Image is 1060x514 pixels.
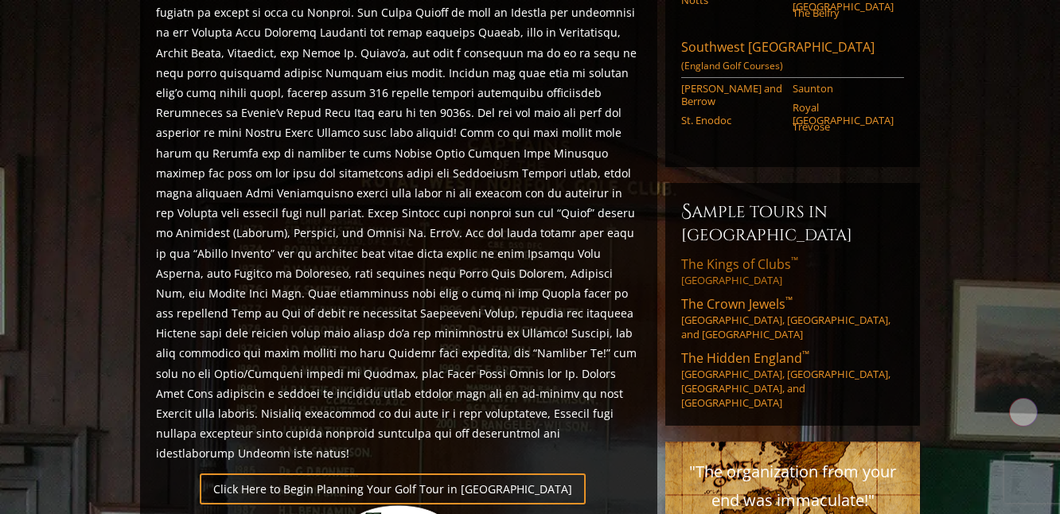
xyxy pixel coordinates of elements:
[681,349,904,410] a: The Hidden England™[GEOGRAPHIC_DATA], [GEOGRAPHIC_DATA], [GEOGRAPHIC_DATA], and [GEOGRAPHIC_DATA]
[681,255,904,287] a: The Kings of Clubs™[GEOGRAPHIC_DATA]
[793,120,894,133] a: Trevose
[681,114,782,127] a: St. Enodoc
[793,101,894,127] a: Royal [GEOGRAPHIC_DATA]
[681,295,904,341] a: The Crown Jewels™[GEOGRAPHIC_DATA], [GEOGRAPHIC_DATA], and [GEOGRAPHIC_DATA]
[791,254,798,267] sup: ™
[681,59,783,72] span: (England Golf Courses)
[681,349,809,367] span: The Hidden England
[681,255,798,273] span: The Kings of Clubs
[793,82,894,95] a: Saunton
[681,38,904,78] a: Southwest [GEOGRAPHIC_DATA](England Golf Courses)
[802,348,809,361] sup: ™
[681,82,782,108] a: [PERSON_NAME] and Berrow
[681,295,793,313] span: The Crown Jewels
[200,473,586,504] a: Click Here to Begin Planning Your Golf Tour in [GEOGRAPHIC_DATA]
[681,199,904,246] h6: Sample Tours in [GEOGRAPHIC_DATA]
[793,6,894,19] a: The Belfry
[785,294,793,307] sup: ™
